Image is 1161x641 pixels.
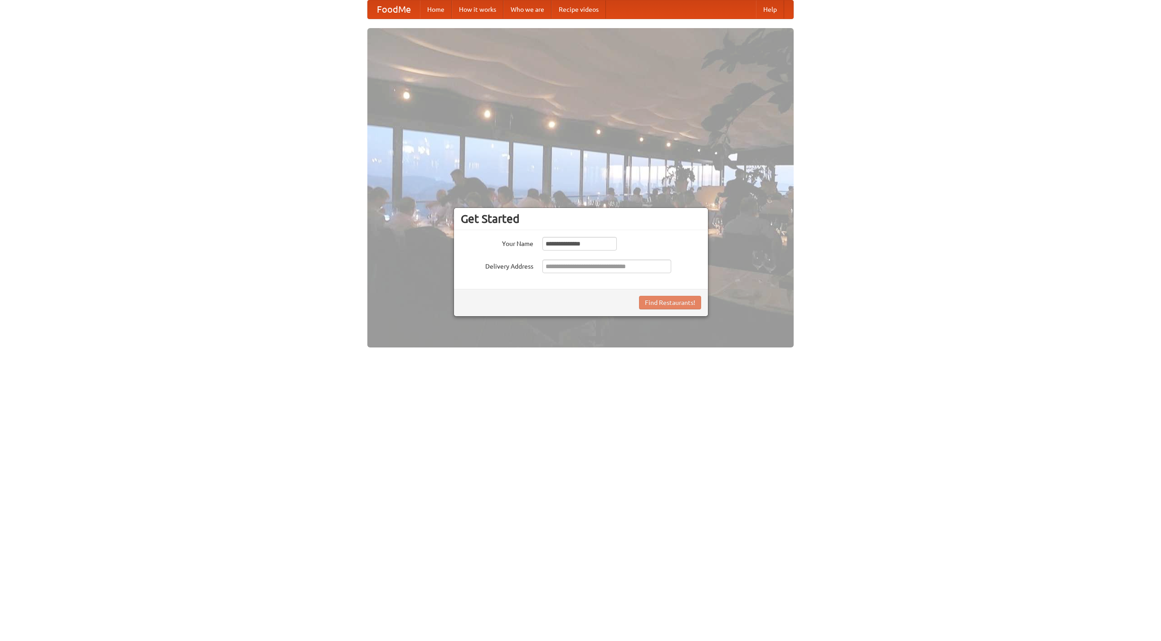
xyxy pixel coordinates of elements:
a: Who we are [503,0,551,19]
a: FoodMe [368,0,420,19]
h3: Get Started [461,212,701,226]
a: Recipe videos [551,0,606,19]
label: Delivery Address [461,260,533,271]
a: How it works [452,0,503,19]
a: Home [420,0,452,19]
a: Help [756,0,784,19]
label: Your Name [461,237,533,248]
button: Find Restaurants! [639,296,701,309]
